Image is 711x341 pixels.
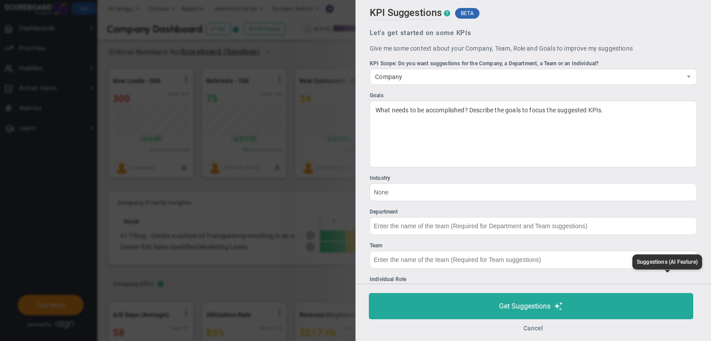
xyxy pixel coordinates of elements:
input: Team [370,251,697,269]
h3: Let's get started on some KPIs [370,29,697,37]
h2: KPI Suggestions [370,7,451,20]
div: KPI Scope: Do you want suggestions for the Company, a Department, a Team or an Individual? [370,59,697,68]
div: Suggestions (AI Feature) [637,259,698,265]
p: Give me some context about your Company, Team, Role and Goals to improve my suggestions [370,44,697,53]
div: Department [370,208,697,216]
div: What needs to be accomplished? Describe the goals to focus the suggested KPIs. [370,101,697,167]
button: Get Suggestions [369,293,693,319]
input: Industry [370,183,697,201]
span: select [681,69,696,84]
div: Industry [370,174,697,182]
div: Individual Role [370,275,697,284]
span: BETA [455,8,480,19]
span: Company [370,69,681,84]
div: Goals [370,91,697,100]
div: Team [370,242,697,250]
button: Cancel [523,325,543,332]
span: Get Suggestions [499,302,551,310]
input: Department [370,217,697,235]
